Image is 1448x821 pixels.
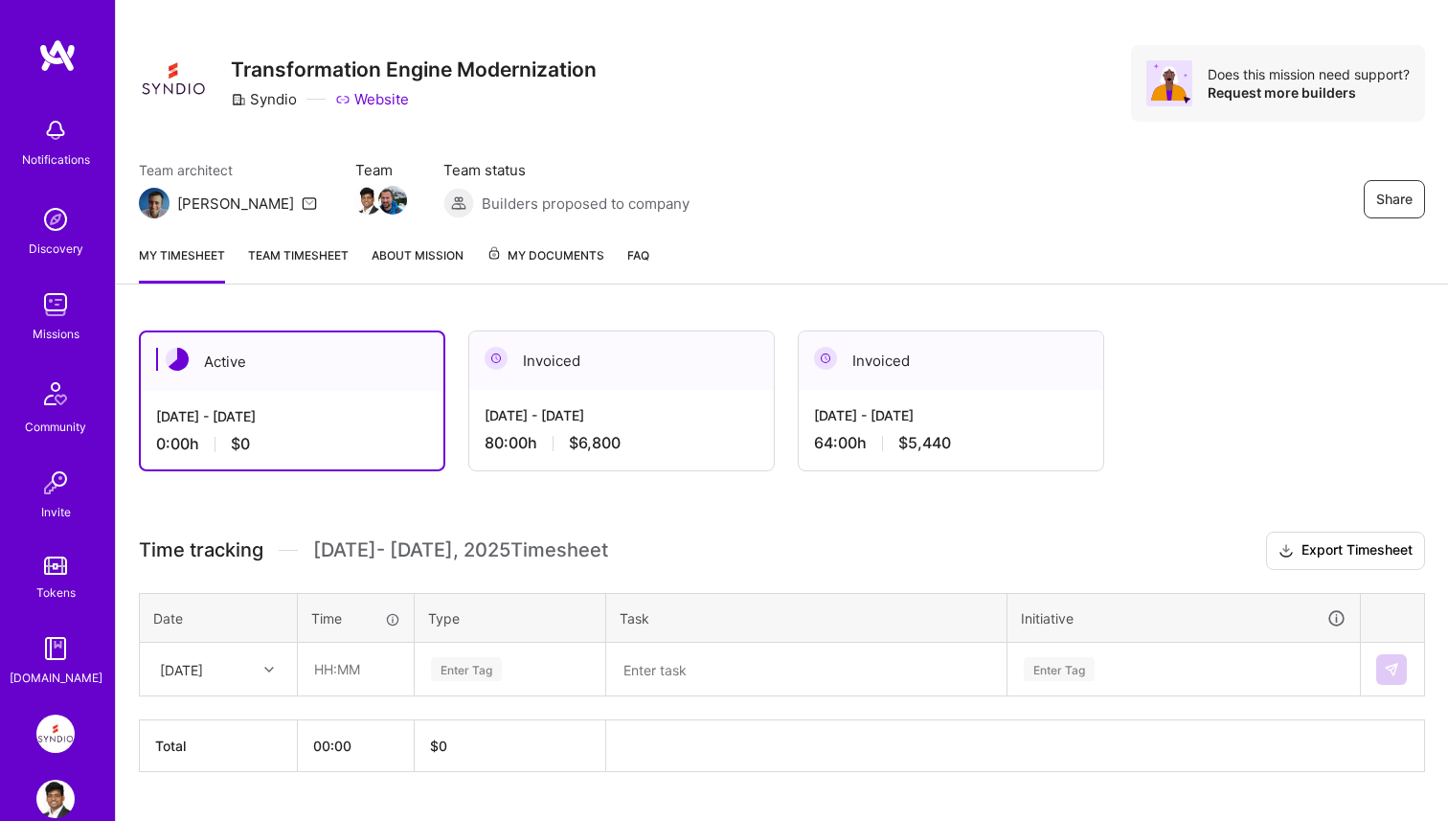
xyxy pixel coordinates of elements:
div: Missions [33,324,79,344]
img: discovery [36,200,75,239]
a: FAQ [627,245,649,284]
span: My Documents [486,245,604,266]
img: Builders proposed to company [443,188,474,218]
th: Date [140,593,298,643]
input: HH:MM [299,644,413,695]
div: Tokens [36,582,76,603]
i: icon Download [1278,541,1294,561]
img: teamwork [36,285,75,324]
img: Avatar [1146,60,1192,106]
img: Invoiced [814,347,837,370]
i: icon CompanyGray [231,92,246,107]
img: Team Member Avatar [353,186,382,215]
div: Community [25,417,86,437]
div: Invoiced [469,331,774,390]
button: Share [1364,180,1425,218]
div: Initiative [1021,607,1346,629]
div: [DATE] - [DATE] [156,406,428,426]
th: Total [140,720,298,772]
div: Time [311,608,400,628]
div: 64:00 h [814,433,1088,453]
img: tokens [44,557,67,575]
span: Team architect [139,160,317,180]
div: 0:00 h [156,434,428,454]
a: Team Member Avatar [355,184,380,217]
a: My timesheet [139,245,225,284]
img: Invite [36,464,75,502]
span: Team status [443,160,690,180]
div: [DATE] [160,659,203,679]
img: logo [38,38,77,73]
h3: Transformation Engine Modernization [231,57,597,81]
span: [DATE] - [DATE] , 2025 Timesheet [313,538,608,562]
div: [PERSON_NAME] [177,194,294,214]
div: [DOMAIN_NAME] [10,668,102,688]
div: Discovery [29,239,83,259]
img: Company Logo [139,45,208,114]
a: Team timesheet [248,245,349,284]
a: Team Member Avatar [380,184,405,217]
img: Team Member Avatar [378,186,407,215]
span: $6,800 [569,433,621,453]
img: Invoiced [485,347,508,370]
div: Request more builders [1208,83,1410,102]
img: Syndio: Transformation Engine Modernization [36,715,75,753]
span: $ 0 [430,738,447,754]
a: My Documents [486,245,604,284]
div: Invite [41,502,71,522]
img: bell [36,111,75,149]
div: Notifications [22,149,90,170]
th: Type [415,593,606,643]
span: Share [1376,190,1413,209]
i: icon Mail [302,195,317,211]
div: Syndio [231,89,297,109]
div: Enter Tag [431,654,502,684]
span: $5,440 [898,433,951,453]
a: Syndio: Transformation Engine Modernization [32,715,79,753]
i: icon Chevron [264,665,274,674]
img: guide book [36,629,75,668]
a: Website [335,89,409,109]
div: Active [141,332,443,391]
span: Builders proposed to company [482,194,690,214]
button: Export Timesheet [1266,532,1425,570]
div: [DATE] - [DATE] [485,405,758,425]
img: Team Architect [139,188,170,218]
img: Community [33,371,79,417]
a: About Mission [372,245,464,284]
img: User Avatar [36,780,75,818]
div: Invoiced [799,331,1103,390]
div: [DATE] - [DATE] [814,405,1088,425]
div: 80:00 h [485,433,758,453]
span: $0 [231,434,250,454]
th: Task [606,593,1007,643]
span: Team [355,160,405,180]
div: Enter Tag [1024,654,1095,684]
a: User Avatar [32,780,79,818]
th: 00:00 [298,720,415,772]
span: Time tracking [139,538,263,562]
img: Active [166,348,189,371]
div: Does this mission need support? [1208,65,1410,83]
img: Submit [1384,662,1399,677]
